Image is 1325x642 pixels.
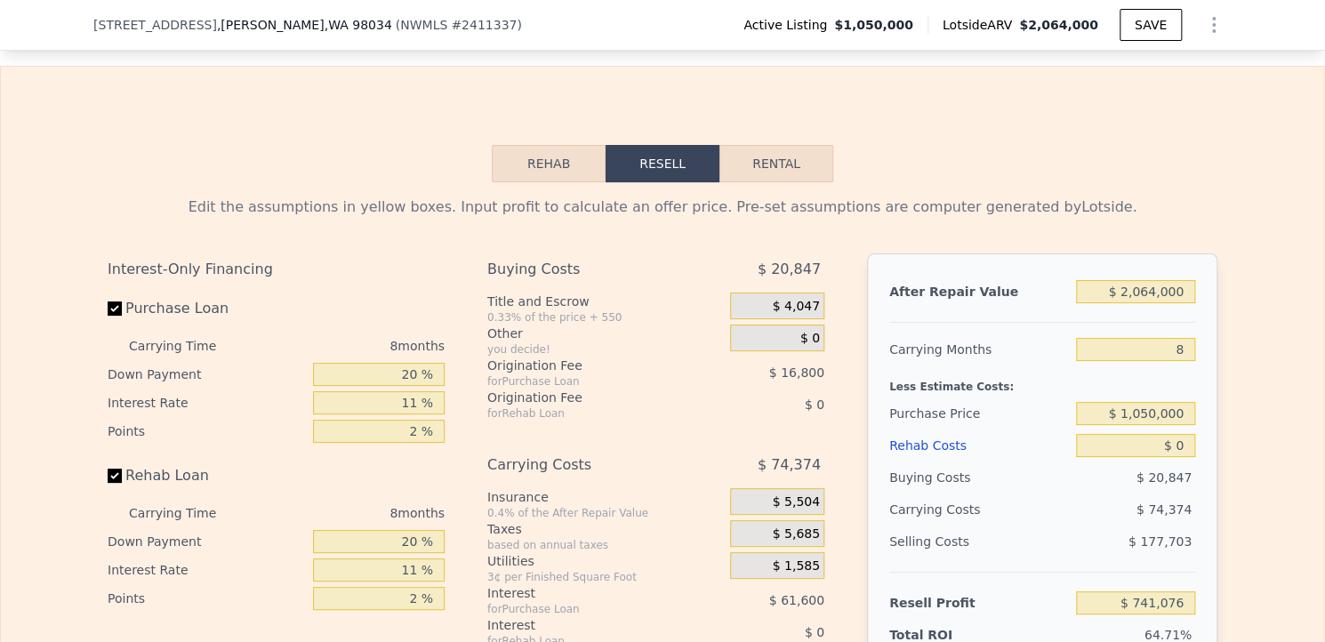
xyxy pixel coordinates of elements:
div: Carrying Costs [487,449,686,481]
button: SAVE [1120,9,1182,41]
div: Carrying Costs [889,494,1000,526]
div: Carrying Time [129,499,245,527]
div: 0.4% of the After Repair Value [487,506,723,520]
button: Resell [606,145,719,182]
span: $ 16,800 [769,365,824,380]
span: , WA 98034 [325,18,392,32]
div: After Repair Value [889,276,1069,308]
div: Points [108,417,306,445]
div: Purchase Price [889,397,1069,429]
span: Active Listing [743,16,834,34]
div: Interest [487,584,686,602]
div: Carrying Months [889,333,1069,365]
span: $ 20,847 [758,253,821,285]
span: $ 61,600 [769,593,824,607]
div: Rehab Costs [889,429,1069,461]
span: $ 0 [800,331,820,347]
div: Down Payment [108,527,306,556]
button: Show Options [1196,7,1232,43]
span: , [PERSON_NAME] [217,16,392,34]
button: Rehab [492,145,606,182]
div: 3¢ per Finished Square Foot [487,570,723,584]
span: $ 5,685 [772,526,819,542]
div: Utilities [487,552,723,570]
div: Interest Rate [108,556,306,584]
div: Points [108,584,306,613]
div: Edit the assumptions in yellow boxes. Input profit to calculate an offer price. Pre-set assumptio... [108,197,1217,218]
div: Down Payment [108,360,306,389]
div: 0.33% of the price + 550 [487,310,723,325]
div: Origination Fee [487,357,686,374]
div: 8 months [252,499,445,527]
div: Interest [487,616,686,634]
div: Insurance [487,488,723,506]
div: Buying Costs [889,461,1069,494]
span: $ 4,047 [772,299,819,315]
span: $ 1,585 [772,558,819,574]
div: Other [487,325,723,342]
span: $ 0 [805,625,824,639]
div: Origination Fee [487,389,686,406]
span: $1,050,000 [834,16,913,34]
div: Title and Escrow [487,293,723,310]
span: $2,064,000 [1019,18,1098,32]
div: Interest Rate [108,389,306,417]
div: Resell Profit [889,587,1069,619]
span: 64.71% [1144,628,1192,642]
span: # 2411337 [451,18,517,32]
div: Selling Costs [889,526,1069,558]
input: Rehab Loan [108,469,122,483]
span: [STREET_ADDRESS] [93,16,217,34]
div: Carrying Time [129,332,245,360]
span: $ 20,847 [1136,470,1192,485]
input: Purchase Loan [108,301,122,316]
span: $ 0 [805,397,824,412]
div: Taxes [487,520,723,538]
div: Less Estimate Costs: [889,365,1195,397]
button: Rental [719,145,833,182]
label: Rehab Loan [108,460,306,492]
div: Interest-Only Financing [108,253,445,285]
div: for Purchase Loan [487,374,686,389]
div: you decide! [487,342,723,357]
div: Buying Costs [487,253,686,285]
span: $ 74,374 [758,449,821,481]
div: 8 months [252,332,445,360]
div: based on annual taxes [487,538,723,552]
span: NWMLS [400,18,447,32]
div: ( ) [396,16,522,34]
div: for Rehab Loan [487,406,686,421]
span: Lotside ARV [943,16,1019,34]
span: $ 177,703 [1128,534,1192,549]
span: $ 74,374 [1136,502,1192,517]
span: $ 5,504 [772,494,819,510]
label: Purchase Loan [108,293,306,325]
div: for Purchase Loan [487,602,686,616]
